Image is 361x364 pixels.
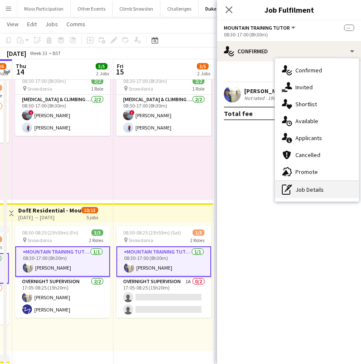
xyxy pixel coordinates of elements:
[275,163,359,180] div: Promote
[275,79,359,96] div: Invited
[116,246,211,277] app-card-role: Mountain Training Tutor1/108:30-17:00 (8h30m)[PERSON_NAME]
[3,19,22,30] a: View
[275,113,359,130] div: Available
[160,0,198,17] button: Challenges
[15,74,110,136] app-job-card: 08:30-17:00 (8h30m)2/2 Snowdonia1 Role[MEDICAL_DATA] & Climbing Instructor2/208:30-17:00 (8h30m)!...
[96,70,109,77] div: 2 Jobs
[344,25,354,31] span: --
[123,78,167,84] span: 08:30-17:00 (8h30m)
[91,78,103,84] span: 2/2
[22,78,66,84] span: 08:30-17:00 (8h30m)
[91,229,103,236] span: 3/3
[244,95,266,101] div: Not rated
[15,226,110,318] app-job-card: 08:30-08:25 (23h55m) (Fri)3/3 Snowdonia2 RolesMountain Training Tutor1/108:30-17:00 (8h30m)[PERSO...
[217,67,227,77] span: 16
[18,207,81,214] h3: DofE Residential - Mountain Adventures - T25Q2DR-8834
[275,181,359,198] div: Job Details
[113,0,160,17] button: Climb Snowdon
[190,237,204,243] span: 2 Roles
[275,146,359,163] div: Cancelled
[244,87,300,95] div: [PERSON_NAME]
[15,277,110,318] app-card-role: Overnight Supervision2/217:05-08:25 (15h20m)[PERSON_NAME][PERSON_NAME]
[18,214,81,221] div: [DATE] → [DATE]
[224,31,354,38] div: 08:30-17:00 (8h30m)
[45,20,58,28] span: Jobs
[217,41,361,61] div: Confirmed
[89,237,103,243] span: 2 Roles
[275,96,359,113] div: Shortlist
[63,19,89,30] a: Comms
[22,229,78,236] span: 08:30-08:25 (23h55m) (Fri)
[224,25,297,31] button: Mountain Training Tutor
[91,85,103,92] span: 1 Role
[96,63,107,69] span: 5/5
[7,20,19,28] span: View
[86,213,98,221] div: 5 jobs
[116,95,211,136] app-card-role: [MEDICAL_DATA] & Climbing Instructor2/208:30-17:00 (8h30m)![PERSON_NAME][PERSON_NAME]
[193,229,204,236] span: 1/3
[217,4,361,15] h3: Job Fulfilment
[16,62,26,70] span: Thu
[275,62,359,79] div: Confirmed
[192,85,204,92] span: 1 Role
[197,63,209,69] span: 3/5
[71,0,113,17] button: Other Events
[116,226,211,318] app-job-card: 08:30-08:25 (23h55m) (Sat)1/3 Snowdonia2 RolesMountain Training Tutor1/108:30-17:00 (8h30m)[PERSO...
[224,25,290,31] span: Mountain Training Tutor
[129,85,153,92] span: Snowdonia
[15,246,110,277] app-card-role: Mountain Training Tutor1/108:30-17:00 (8h30m)[PERSON_NAME]
[14,67,26,77] span: 14
[15,95,110,136] app-card-role: [MEDICAL_DATA] & Climbing Instructor2/208:30-17:00 (8h30m)![PERSON_NAME][PERSON_NAME]
[224,109,253,118] div: Total fee
[7,49,26,58] div: [DATE]
[266,95,288,101] div: 196.2km
[129,237,153,243] span: Snowdonia
[193,78,204,84] span: 2/2
[116,67,124,77] span: 15
[28,50,49,56] span: Week 33
[27,20,37,28] span: Edit
[52,50,61,56] div: BST
[24,19,40,30] a: Edit
[66,20,85,28] span: Comms
[28,110,33,115] span: !
[198,0,254,17] button: Duke of Edinburgh
[116,277,211,318] app-card-role: Overnight Supervision1A0/217:05-08:25 (15h20m)
[197,70,210,77] div: 2 Jobs
[130,110,135,115] span: !
[28,85,52,92] span: Snowdonia
[123,229,181,236] span: 08:30-08:25 (23h55m) (Sat)
[42,19,61,30] a: Jobs
[275,130,359,146] div: Applicants
[81,207,98,213] span: 10/15
[116,74,211,136] app-job-card: 08:30-17:00 (8h30m)2/2 Snowdonia1 Role[MEDICAL_DATA] & Climbing Instructor2/208:30-17:00 (8h30m)!...
[17,0,71,17] button: Mass Participation
[28,237,52,243] span: Snowdonia
[117,62,124,70] span: Fri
